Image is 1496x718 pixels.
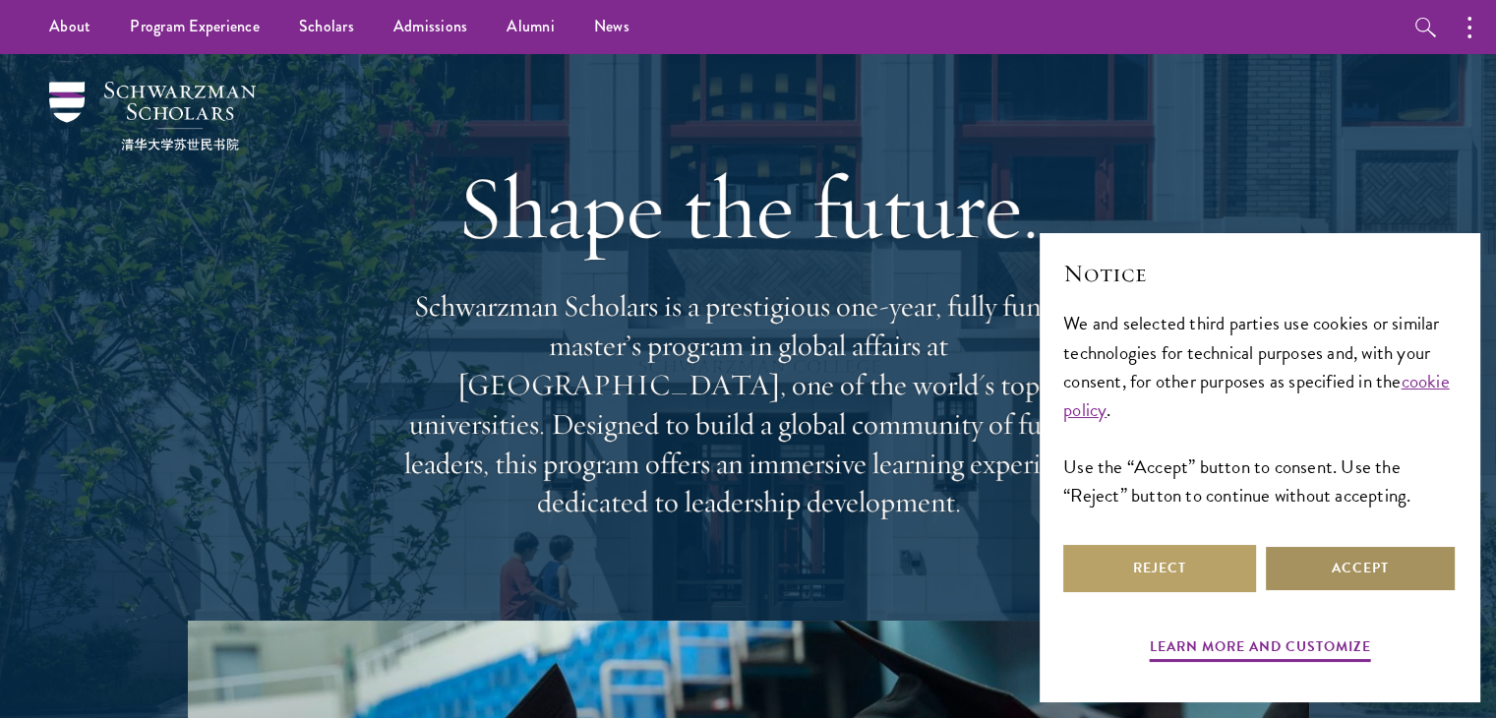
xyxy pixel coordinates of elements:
button: Accept [1264,545,1457,592]
button: Learn more and customize [1150,634,1371,665]
h2: Notice [1063,257,1457,290]
div: We and selected third parties use cookies or similar technologies for technical purposes and, wit... [1063,309,1457,509]
img: Schwarzman Scholars [49,82,256,150]
a: cookie policy [1063,367,1450,424]
h1: Shape the future. [394,152,1103,263]
p: Schwarzman Scholars is a prestigious one-year, fully funded master’s program in global affairs at... [394,287,1103,522]
button: Reject [1063,545,1256,592]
